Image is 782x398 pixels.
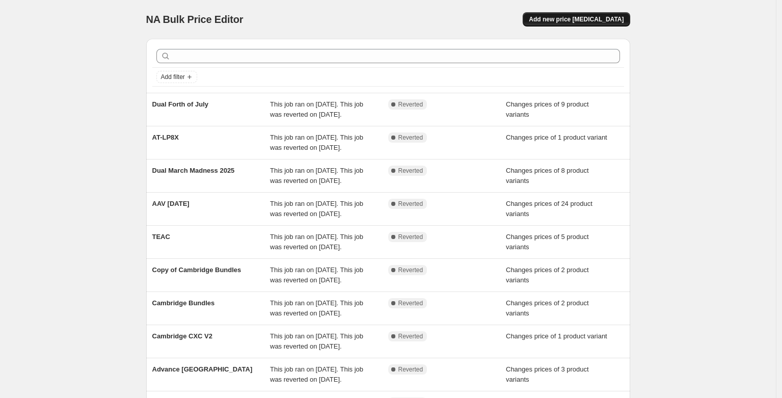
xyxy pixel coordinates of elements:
[398,100,423,109] span: Reverted
[506,332,607,340] span: Changes price of 1 product variant
[146,14,244,25] span: NA Bulk Price Editor
[152,200,190,207] span: AAV [DATE]
[152,233,170,241] span: TEAC
[152,299,215,307] span: Cambridge Bundles
[270,100,363,118] span: This job ran on [DATE]. This job was reverted on [DATE].
[152,332,212,340] span: Cambridge CXC V2
[152,100,209,108] span: Dual Forth of July
[270,134,363,151] span: This job ran on [DATE]. This job was reverted on [DATE].
[506,266,589,284] span: Changes prices of 2 product variants
[506,365,589,383] span: Changes prices of 3 product variants
[152,365,253,373] span: Advance [GEOGRAPHIC_DATA]
[506,100,589,118] span: Changes prices of 9 product variants
[506,134,607,141] span: Changes price of 1 product variant
[270,233,363,251] span: This job ran on [DATE]. This job was reverted on [DATE].
[270,266,363,284] span: This job ran on [DATE]. This job was reverted on [DATE].
[398,266,423,274] span: Reverted
[506,233,589,251] span: Changes prices of 5 product variants
[270,299,363,317] span: This job ran on [DATE]. This job was reverted on [DATE].
[156,71,197,83] button: Add filter
[398,365,423,374] span: Reverted
[506,200,592,218] span: Changes prices of 24 product variants
[270,200,363,218] span: This job ran on [DATE]. This job was reverted on [DATE].
[152,167,235,174] span: Dual March Madness 2025
[398,332,423,340] span: Reverted
[398,134,423,142] span: Reverted
[152,134,179,141] span: AT-LP8X
[270,167,363,184] span: This job ran on [DATE]. This job was reverted on [DATE].
[398,200,423,208] span: Reverted
[398,299,423,307] span: Reverted
[506,299,589,317] span: Changes prices of 2 product variants
[398,233,423,241] span: Reverted
[506,167,589,184] span: Changes prices of 8 product variants
[270,365,363,383] span: This job ran on [DATE]. This job was reverted on [DATE].
[398,167,423,175] span: Reverted
[270,332,363,350] span: This job ran on [DATE]. This job was reverted on [DATE].
[523,12,630,26] button: Add new price [MEDICAL_DATA]
[152,266,241,274] span: Copy of Cambridge Bundles
[529,15,624,23] span: Add new price [MEDICAL_DATA]
[161,73,185,81] span: Add filter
